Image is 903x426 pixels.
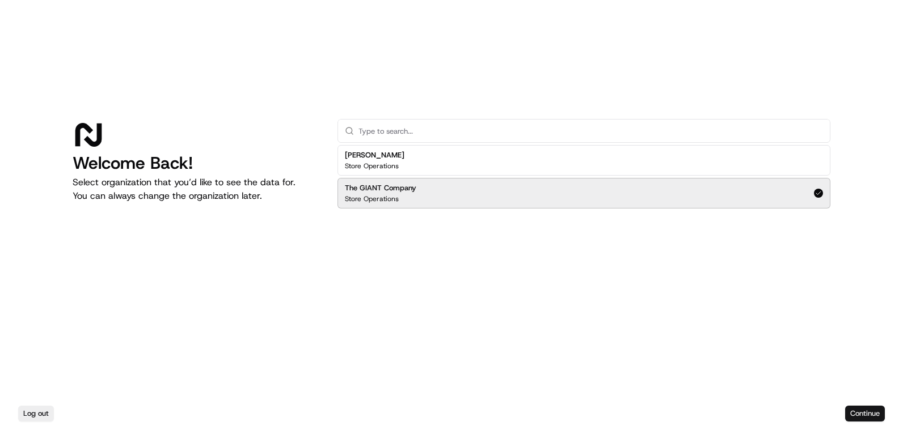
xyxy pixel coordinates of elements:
button: Log out [18,406,54,421]
p: Store Operations [345,161,399,171]
p: Select organization that you’d like to see the data for. You can always change the organization l... [73,176,319,203]
h2: [PERSON_NAME] [345,150,404,160]
input: Type to search... [358,120,823,142]
p: Store Operations [345,194,399,203]
h1: Welcome Back! [73,153,319,173]
div: Suggestions [337,143,830,211]
h2: The GIANT Company [345,183,416,193]
button: Continue [845,406,885,421]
